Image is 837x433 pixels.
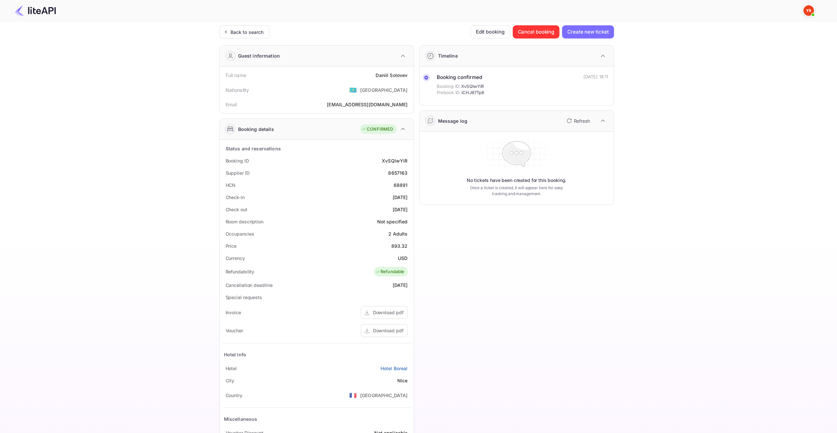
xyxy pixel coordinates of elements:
[226,145,281,152] div: Status and reservations
[226,365,237,372] div: Hotel
[226,327,243,334] div: Voucher
[465,185,569,197] p: Once a ticket is created, it will appear here for easy tracking and management.
[388,230,407,237] div: 2 Adults
[437,89,461,96] span: Prebook ID:
[224,416,258,422] div: Miscellaneous
[226,206,247,213] div: Check out
[226,282,273,289] div: Cancellation deadline
[226,157,249,164] div: Booking ID
[226,392,242,399] div: Country
[226,255,245,262] div: Currency
[226,377,234,384] div: City
[461,89,484,96] span: iCHJ87Tp8
[226,194,245,201] div: Check-in
[376,72,407,79] div: Daniil Solovev
[393,206,408,213] div: [DATE]
[437,83,461,90] span: Booking ID:
[376,268,405,275] div: Refundable
[226,268,255,275] div: Refundability
[391,242,408,249] div: 893.32
[397,377,408,384] div: Nice
[238,126,274,133] div: Booking details
[393,282,408,289] div: [DATE]
[563,115,593,126] button: Refresh
[394,182,408,189] div: 68891
[362,126,393,133] div: CONFIRMED
[226,72,246,79] div: Full name
[373,327,404,334] div: Download pdf
[226,101,237,108] div: Email
[461,83,484,90] span: XvSQlwYiR
[360,392,408,399] div: [GEOGRAPHIC_DATA]
[398,255,407,262] div: USD
[226,242,237,249] div: Price
[803,5,814,16] img: Yandex Support
[226,309,241,316] div: Invoice
[226,182,236,189] div: HCN
[360,87,408,93] div: [GEOGRAPHIC_DATA]
[14,5,56,16] img: LiteAPI Logo
[327,101,407,108] div: [EMAIL_ADDRESS][DOMAIN_NAME]
[438,52,458,59] div: Timeline
[238,52,280,59] div: Guest information
[467,177,567,184] p: No tickets have been created for this booking.
[349,389,357,401] span: United States
[470,25,510,38] button: Edit booking
[226,230,254,237] div: Occupancies
[393,194,408,201] div: [DATE]
[226,87,249,93] div: Nationality
[583,74,608,80] div: [DATE] 19:11
[224,351,247,358] div: Hotel Info
[437,74,484,81] div: Booking confirmed
[373,309,404,316] div: Download pdf
[226,218,263,225] div: Room description
[349,84,357,96] span: United States
[381,365,408,372] a: Hotel Boreal
[226,294,262,301] div: Special requests
[231,29,264,36] div: Back to search
[377,218,408,225] div: Not specified
[388,169,407,176] div: 8657163
[438,117,468,124] div: Message log
[562,25,614,38] button: Create new ticket
[382,157,407,164] div: XvSQlwYiR
[513,25,560,38] button: Cancel booking
[574,117,590,124] p: Refresh
[226,169,250,176] div: Supplier ID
